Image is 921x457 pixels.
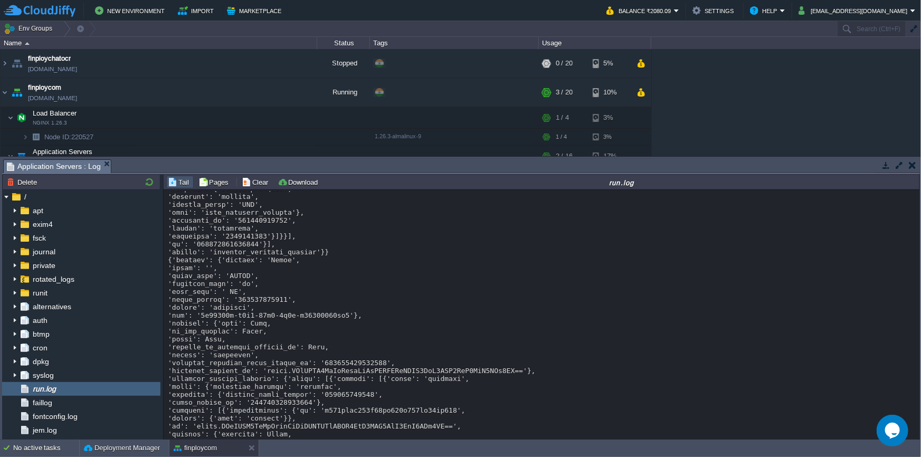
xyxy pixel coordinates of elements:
[371,37,538,49] div: Tags
[692,4,737,17] button: Settings
[593,146,627,167] div: 17%
[32,147,94,156] span: Application Servers
[28,64,77,74] a: [DOMAIN_NAME]
[4,21,56,36] button: Env Groups
[31,206,45,215] a: apt
[32,148,94,156] a: Application Servers
[14,146,29,167] img: AMDAwAAAACH5BAEAAAAALAAAAAABAAEAAAICRAEAOw==
[25,42,30,45] img: AMDAwAAAACH5BAEAAAAALAAAAAABAAEAAAICRAEAOw==
[31,288,49,298] a: runit
[877,415,910,446] iframe: chat widget
[10,78,24,107] img: AMDAwAAAACH5BAEAAAAALAAAAAABAAEAAAICRAEAOw==
[22,129,29,145] img: AMDAwAAAACH5BAEAAAAALAAAAAABAAEAAAICRAEAOw==
[227,4,284,17] button: Marketplace
[31,398,54,407] a: faillog
[174,443,217,453] button: finploycom
[31,233,48,243] a: fsck
[13,440,79,456] div: No active tasks
[31,343,49,353] a: cron
[43,132,95,141] a: Node ID:220527
[593,129,627,145] div: 3%
[7,177,40,187] button: Delete
[556,129,567,145] div: 1 / 4
[242,177,271,187] button: Clear
[799,4,910,17] button: [EMAIL_ADDRESS][DOMAIN_NAME]
[31,302,73,311] a: alternatives
[28,53,71,64] a: finploychatocr
[31,425,59,435] a: jem.log
[318,37,369,49] div: Status
[593,78,627,107] div: 10%
[317,78,370,107] div: Running
[198,177,232,187] button: Pages
[31,384,58,394] a: run.log
[556,146,573,167] div: 2 / 16
[14,107,29,128] img: AMDAwAAAACH5BAEAAAAALAAAAAABAAEAAAICRAEAOw==
[31,220,54,229] a: exim4
[31,329,51,339] a: btmp
[28,82,61,93] a: finploycom
[95,4,168,17] button: New Environment
[43,132,95,141] span: 220527
[31,357,51,366] a: dpkg
[178,4,217,17] button: Import
[168,177,192,187] button: Tail
[10,49,24,78] img: AMDAwAAAACH5BAEAAAAALAAAAAABAAEAAAICRAEAOw==
[7,160,101,173] span: Application Servers : Log
[750,4,780,17] button: Help
[31,370,55,380] a: syslog
[31,439,56,449] a: lastlog
[317,49,370,78] div: Stopped
[4,4,75,17] img: CloudJiffy
[31,316,49,325] a: auth
[44,133,71,141] span: Node ID:
[1,37,317,49] div: Name
[556,49,573,78] div: 0 / 20
[31,261,57,270] a: private
[28,93,77,103] a: [DOMAIN_NAME]
[1,49,9,78] img: AMDAwAAAACH5BAEAAAAALAAAAAABAAEAAAICRAEAOw==
[606,4,674,17] button: Balance ₹2080.09
[278,177,321,187] button: Download
[375,133,421,139] span: 1.26.3-almalinux-9
[556,107,569,128] div: 1 / 4
[539,37,651,49] div: Usage
[593,107,627,128] div: 3%
[29,129,43,145] img: AMDAwAAAACH5BAEAAAAALAAAAAABAAEAAAICRAEAOw==
[32,109,78,117] a: Load BalancerNGINX 1.26.3
[593,49,627,78] div: 5%
[31,247,57,256] a: journal
[325,178,918,187] div: run.log
[7,146,14,167] img: AMDAwAAAACH5BAEAAAAALAAAAAABAAEAAAICRAEAOw==
[1,78,9,107] img: AMDAwAAAACH5BAEAAAAALAAAAAABAAEAAAICRAEAOw==
[31,412,79,421] a: fontconfig.log
[556,78,573,107] div: 3 / 20
[31,274,76,284] a: rotated_logs
[33,120,67,126] span: NGINX 1.26.3
[7,107,14,128] img: AMDAwAAAACH5BAEAAAAALAAAAAABAAEAAAICRAEAOw==
[84,443,160,453] button: Deployment Manager
[22,192,28,202] a: /
[32,109,78,118] span: Load Balancer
